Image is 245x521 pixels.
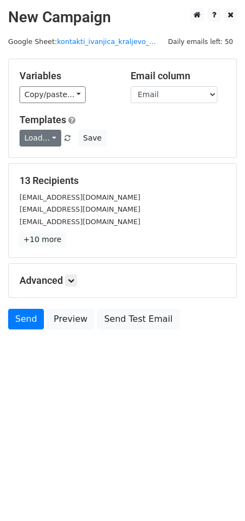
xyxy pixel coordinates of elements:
[20,175,225,187] h5: 13 Recipients
[20,70,114,82] h5: Variables
[8,37,156,46] small: Google Sheet:
[57,37,156,46] a: kontakti_ivanjica_kraljevo_...
[131,70,225,82] h5: Email column
[20,275,225,287] h5: Advanced
[191,469,245,521] iframe: Chat Widget
[20,205,140,213] small: [EMAIL_ADDRESS][DOMAIN_NAME]
[20,86,86,103] a: Copy/paste...
[78,130,106,147] button: Save
[164,36,237,48] span: Daily emails left: 50
[8,8,237,27] h2: New Campaign
[20,130,61,147] a: Load...
[20,218,140,226] small: [EMAIL_ADDRESS][DOMAIN_NAME]
[164,37,237,46] a: Daily emails left: 50
[20,193,140,201] small: [EMAIL_ADDRESS][DOMAIN_NAME]
[8,309,44,329] a: Send
[97,309,179,329] a: Send Test Email
[20,114,66,125] a: Templates
[47,309,94,329] a: Preview
[20,233,65,246] a: +10 more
